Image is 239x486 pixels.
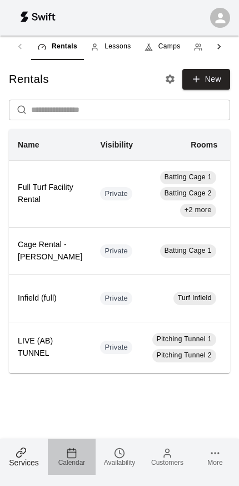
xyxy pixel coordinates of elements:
[100,342,132,353] span: Private
[100,292,132,305] div: This service is hidden, and can only be accessed via a direct link
[18,140,39,149] b: Name
[178,294,212,302] span: Turf Infield
[165,247,212,254] span: Batting Cage 1
[143,439,191,475] a: Customers
[158,41,181,52] span: Camps
[18,292,82,305] h6: Infield (full)
[9,72,49,87] h5: Rentals
[58,459,86,467] span: Calendar
[100,140,133,149] b: Visibility
[165,189,212,197] span: Batting Cage 2
[191,140,217,149] b: Rooms
[100,293,132,304] span: Private
[165,173,212,181] span: Batting Cage 1
[157,351,212,359] span: Pitching Tunnel 2
[180,205,216,215] span: +2 more
[151,459,183,467] span: Customers
[31,33,208,60] div: navigation tabs
[207,459,222,467] span: More
[48,439,96,475] a: Calendar
[157,335,212,343] span: Pitching Tunnel 1
[182,69,230,90] a: New
[96,439,143,475] a: Availability
[100,187,132,200] div: This service is hidden, and can only be accessed via a direct link
[100,341,132,354] div: This service is hidden, and can only be accessed via a direct link
[18,239,82,263] h6: Cage Rental - [PERSON_NAME]
[104,459,135,467] span: Availability
[104,41,131,52] span: Lessons
[18,181,82,206] h6: Full Turf Facility Rental
[18,335,82,360] h6: LIVE (AB) TUNNEL
[100,244,132,258] div: This service is hidden, and can only be accessed via a direct link
[100,246,132,257] span: Private
[100,189,132,199] span: Private
[162,71,178,87] button: Rental settings
[9,458,39,467] span: Services
[52,41,77,52] span: Rentals
[191,439,239,475] a: More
